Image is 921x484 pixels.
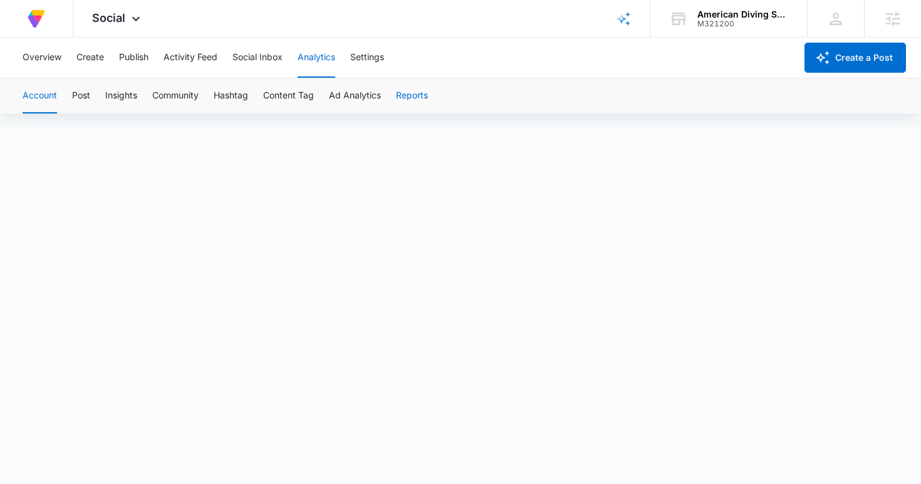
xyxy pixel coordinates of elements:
[119,38,148,78] button: Publish
[23,38,61,78] button: Overview
[697,9,789,19] div: account name
[232,38,283,78] button: Social Inbox
[72,78,90,113] button: Post
[329,78,381,113] button: Ad Analytics
[263,78,314,113] button: Content Tag
[76,38,104,78] button: Create
[396,78,428,113] button: Reports
[92,11,125,24] span: Social
[697,19,789,28] div: account id
[164,38,217,78] button: Activity Feed
[804,43,906,73] button: Create a Post
[105,78,137,113] button: Insights
[350,38,384,78] button: Settings
[25,8,48,30] img: Volusion
[298,38,335,78] button: Analytics
[214,78,248,113] button: Hashtag
[152,78,199,113] button: Community
[23,78,57,113] button: Account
